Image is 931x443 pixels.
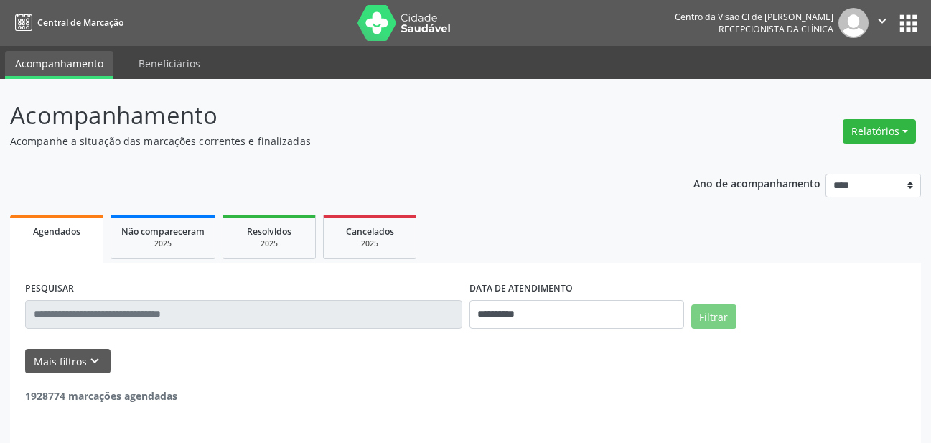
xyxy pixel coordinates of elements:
[87,353,103,369] i: keyboard_arrow_down
[675,11,833,23] div: Centro da Visao Cl de [PERSON_NAME]
[10,98,647,134] p: Acompanhamento
[334,238,406,249] div: 2025
[128,51,210,76] a: Beneficiários
[843,119,916,144] button: Relatórios
[896,11,921,36] button: apps
[121,238,205,249] div: 2025
[233,238,305,249] div: 2025
[37,17,123,29] span: Central de Marcação
[10,11,123,34] a: Central de Marcação
[25,349,111,374] button: Mais filtroskeyboard_arrow_down
[121,225,205,238] span: Não compareceram
[874,13,890,29] i: 
[33,225,80,238] span: Agendados
[247,225,291,238] span: Resolvidos
[469,278,573,300] label: DATA DE ATENDIMENTO
[25,278,74,300] label: PESQUISAR
[691,304,736,329] button: Filtrar
[25,389,177,403] strong: 1928774 marcações agendadas
[838,8,869,38] img: img
[719,23,833,35] span: Recepcionista da clínica
[693,174,820,192] p: Ano de acompanhamento
[346,225,394,238] span: Cancelados
[10,134,647,149] p: Acompanhe a situação das marcações correntes e finalizadas
[869,8,896,38] button: 
[5,51,113,79] a: Acompanhamento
